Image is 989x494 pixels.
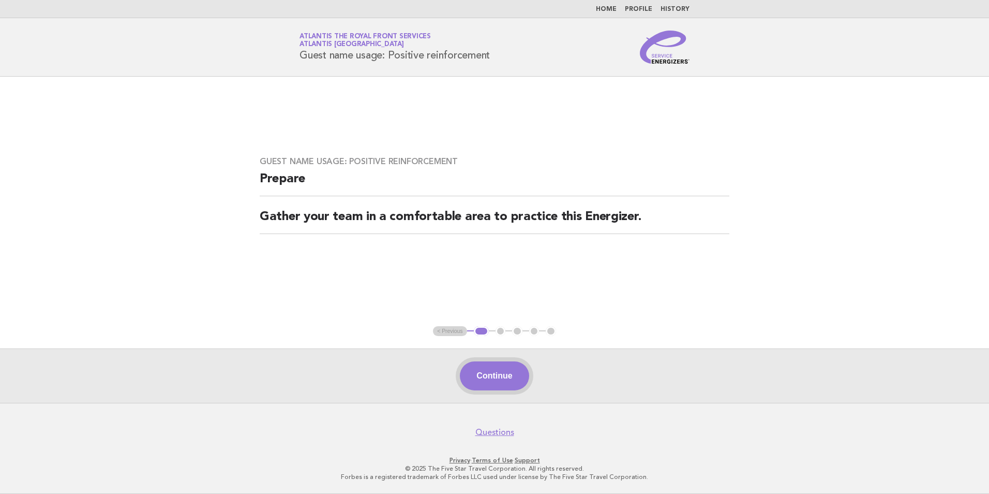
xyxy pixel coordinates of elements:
[260,156,729,167] h3: Guest name usage: Positive reinforcement
[260,209,729,234] h2: Gather your team in a comfortable area to practice this Energizer.
[475,427,514,438] a: Questions
[460,361,529,390] button: Continue
[178,464,811,473] p: © 2025 The Five Star Travel Corporation. All rights reserved.
[260,171,729,196] h2: Prepare
[299,33,431,48] a: Atlantis The Royal Front ServicesAtlantis [GEOGRAPHIC_DATA]
[515,457,540,464] a: Support
[596,6,617,12] a: Home
[640,31,690,64] img: Service Energizers
[299,41,404,48] span: Atlantis [GEOGRAPHIC_DATA]
[299,34,490,61] h1: Guest name usage: Positive reinforcement
[178,456,811,464] p: · ·
[472,457,513,464] a: Terms of Use
[178,473,811,481] p: Forbes is a registered trademark of Forbes LLC used under license by The Five Star Travel Corpora...
[474,326,489,337] button: 1
[625,6,652,12] a: Profile
[661,6,690,12] a: History
[449,457,470,464] a: Privacy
